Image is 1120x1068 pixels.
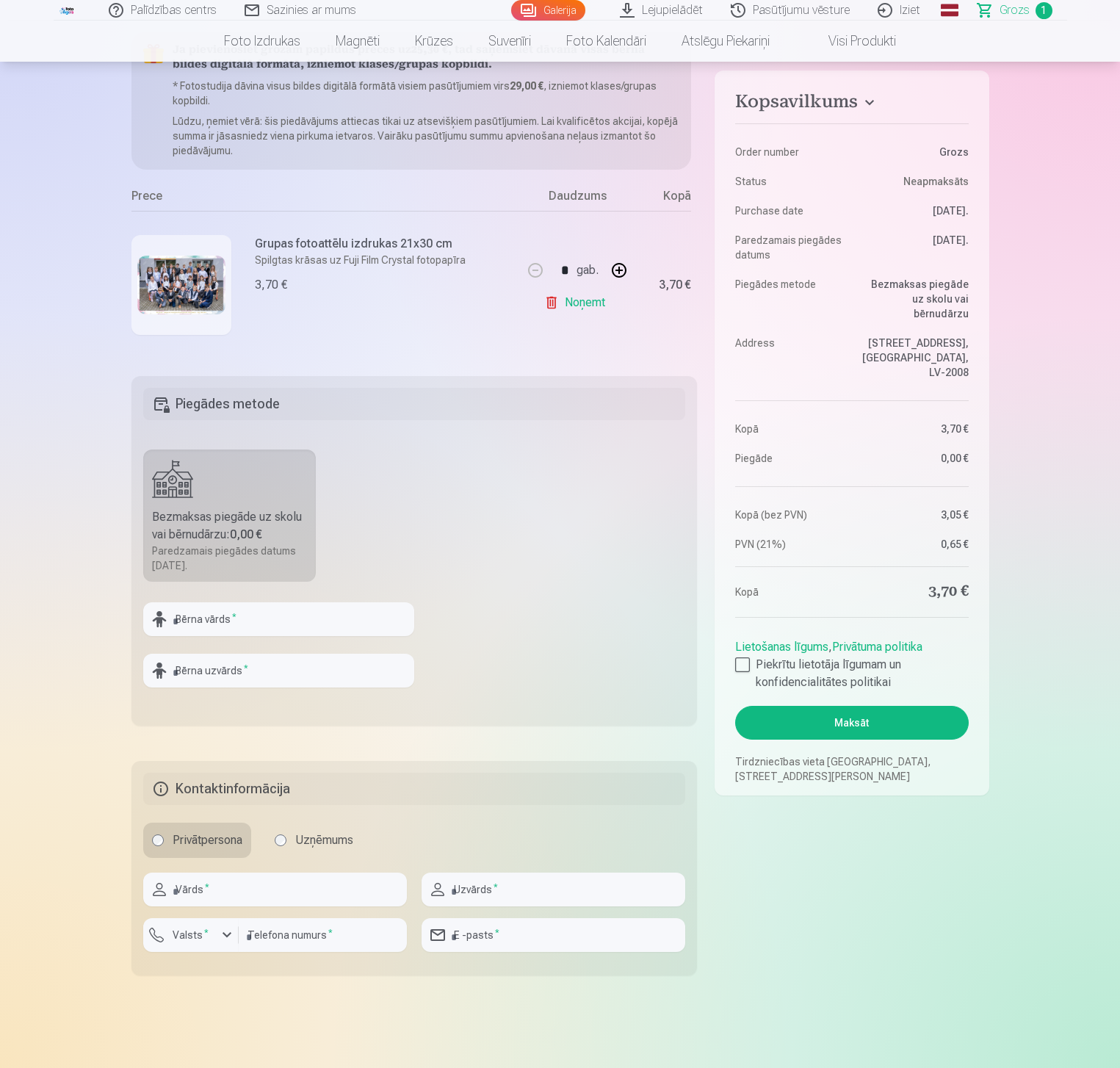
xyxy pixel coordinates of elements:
[471,21,549,62] a: Suvenīri
[152,544,308,573] div: Paredzamais piegādes datums [DATE].
[859,203,969,218] dd: [DATE].
[659,281,691,289] div: 3,70 €
[735,508,845,522] dt: Kopā (bez PVN)
[735,233,845,262] dt: Paredzamais piegādes datums
[859,422,969,436] dd: 3,70 €
[143,823,251,858] label: Privātpersona
[859,537,969,552] dd: 0,65 €
[859,451,969,466] dd: 0,00 €
[577,253,599,288] div: gab.
[275,834,286,846] input: Uzņēmums
[1036,2,1052,19] span: 1
[735,91,968,118] button: Kopsavilkums
[735,277,845,321] dt: Piegādes metode
[510,80,543,92] b: 29,00 €
[735,422,845,436] dt: Kopā
[131,187,523,211] div: Prece
[544,288,611,317] a: Noņemt
[859,277,969,321] dd: Bezmaksas piegāde uz skolu vai bērnudārzu
[903,174,969,189] span: Neapmaksāts
[152,834,164,846] input: Privātpersona
[735,656,968,691] label: Piekrītu lietotāja līgumam un konfidencialitātes politikai
[735,640,828,654] a: Lietošanas līgums
[832,640,922,654] a: Privātuma politika
[143,918,239,952] button: Valsts*
[735,174,845,189] dt: Status
[735,537,845,552] dt: PVN (21%)
[859,582,969,602] dd: 3,70 €
[664,21,787,62] a: Atslēgu piekariņi
[397,21,471,62] a: Krūzes
[59,6,76,15] img: /fa3
[522,187,632,211] div: Daudzums
[735,145,845,159] dt: Order number
[206,21,318,62] a: Foto izdrukas
[143,773,686,805] h5: Kontaktinformācija
[859,336,969,380] dd: [STREET_ADDRESS], [GEOGRAPHIC_DATA], LV-2008
[549,21,664,62] a: Foto kalendāri
[859,145,969,159] dd: Grozs
[735,336,845,380] dt: Address
[318,21,397,62] a: Magnēti
[859,233,969,262] dd: [DATE].
[735,706,968,740] button: Maksāt
[735,582,845,602] dt: Kopā
[152,508,308,544] div: Bezmaksas piegāde uz skolu vai bērnudārzu :
[735,203,845,218] dt: Purchase date
[735,632,968,691] div: ,
[255,276,287,294] div: 3,70 €
[1000,1,1030,19] span: Grozs
[735,754,968,784] p: Tirdzniecības vieta [GEOGRAPHIC_DATA], [STREET_ADDRESS][PERSON_NAME]
[735,451,845,466] dt: Piegāde
[632,187,691,211] div: Kopā
[859,508,969,522] dd: 3,05 €
[167,928,214,942] label: Valsts
[173,114,680,158] p: Lūdzu, ņemiet vērā: šis piedāvājums attiecas tikai uz atsevišķiem pasūtījumiem. Lai kvalificētos ...
[255,253,466,267] p: Spilgtas krāsas uz Fuji Film Crystal fotopapīra
[230,527,262,541] b: 0,00 €
[266,823,362,858] label: Uzņēmums
[143,388,686,420] h5: Piegādes metode
[787,21,914,62] a: Visi produkti
[255,235,466,253] h6: Grupas fotoattēlu izdrukas 21x30 cm
[173,79,680,108] p: * Fotostudija dāvina visus bildes digitālā formātā visiem pasūtījumiem virs , izniemot klases/gru...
